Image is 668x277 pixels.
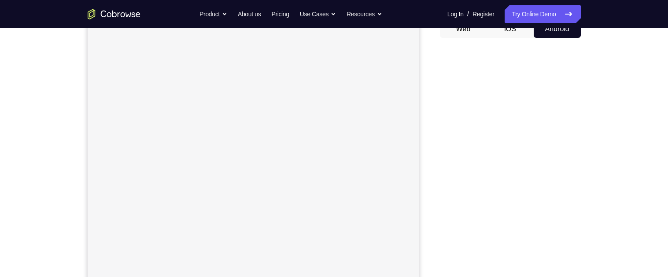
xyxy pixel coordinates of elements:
[472,5,494,23] a: Register
[534,20,581,38] button: Android
[88,9,140,19] a: Go to the home page
[238,5,261,23] a: About us
[487,20,534,38] button: iOS
[199,5,227,23] button: Product
[505,5,580,23] a: Try Online Demo
[347,5,382,23] button: Resources
[440,20,487,38] button: Web
[467,9,469,19] span: /
[300,5,336,23] button: Use Cases
[271,5,289,23] a: Pricing
[447,5,464,23] a: Log In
